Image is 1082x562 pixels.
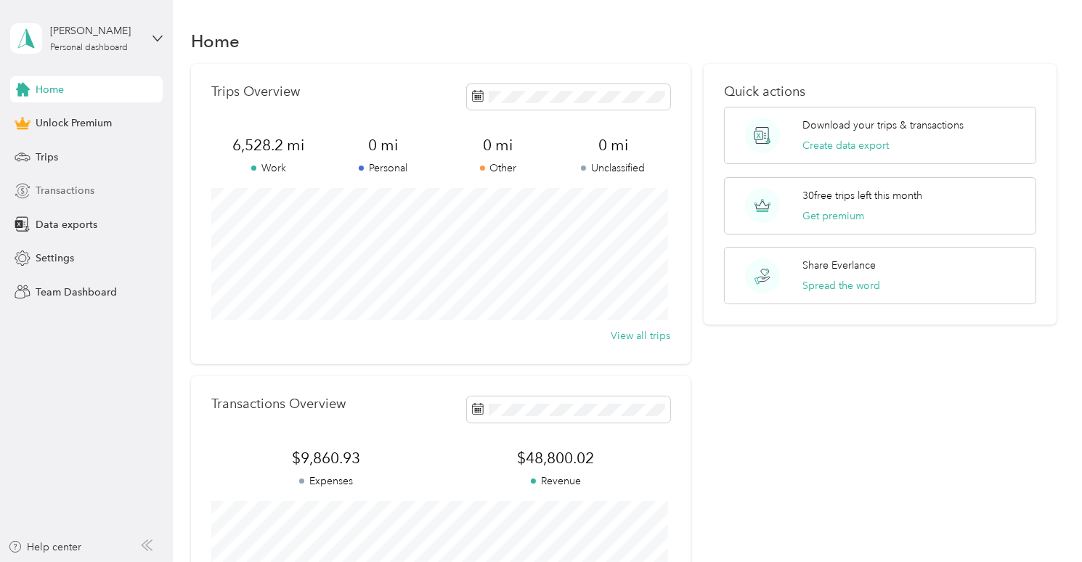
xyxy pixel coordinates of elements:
[724,84,1037,99] p: Quick actions
[36,251,74,266] span: Settings
[802,278,880,293] button: Spread the word
[36,82,64,97] span: Home
[211,135,326,155] span: 6,528.2 mi
[8,539,82,555] button: Help center
[191,33,240,49] h1: Home
[802,258,876,273] p: Share Everlance
[50,23,141,38] div: [PERSON_NAME]
[802,138,889,153] button: Create data export
[211,160,326,176] p: Work
[36,285,117,300] span: Team Dashboard
[211,448,441,468] span: $9,860.93
[211,396,346,412] p: Transactions Overview
[556,160,670,176] p: Unclassified
[36,150,58,165] span: Trips
[802,188,922,203] p: 30 free trips left this month
[36,115,112,131] span: Unlock Premium
[441,448,670,468] span: $48,800.02
[556,135,670,155] span: 0 mi
[211,473,441,489] p: Expenses
[802,118,964,133] p: Download your trips & transactions
[441,473,670,489] p: Revenue
[50,44,128,52] div: Personal dashboard
[802,208,864,224] button: Get premium
[441,135,556,155] span: 0 mi
[211,84,300,99] p: Trips Overview
[1001,481,1082,562] iframe: Everlance-gr Chat Button Frame
[36,217,97,232] span: Data exports
[326,135,441,155] span: 0 mi
[326,160,441,176] p: Personal
[36,183,94,198] span: Transactions
[611,328,670,343] button: View all trips
[441,160,556,176] p: Other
